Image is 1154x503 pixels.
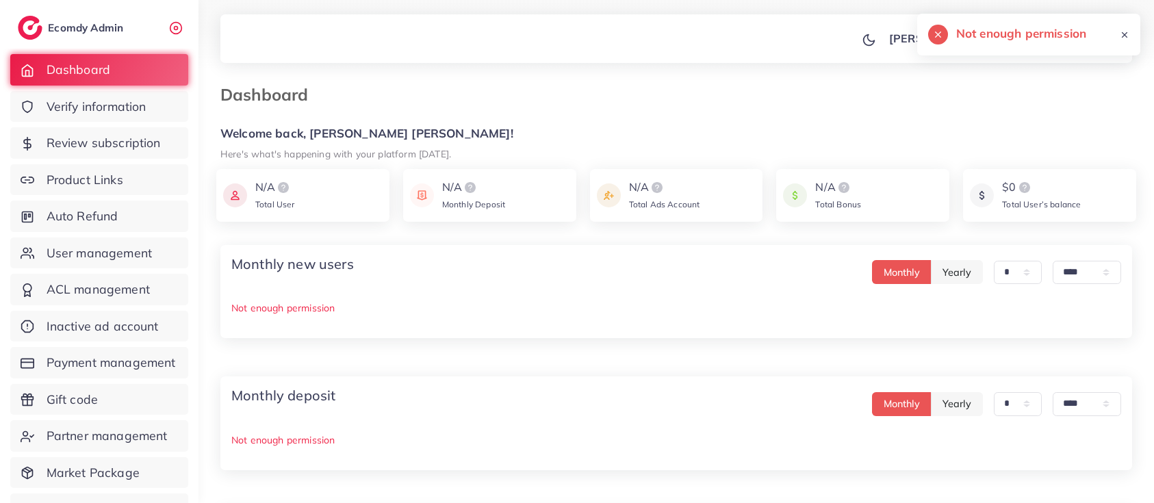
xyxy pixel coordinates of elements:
span: ACL management [47,281,150,298]
h3: Dashboard [220,85,319,105]
a: Gift code [10,384,188,415]
img: logo [649,179,665,196]
a: Auto Refund [10,201,188,232]
small: Here's what's happening with your platform [DATE]. [220,148,451,159]
span: Monthly Deposit [442,199,505,209]
a: User management [10,237,188,269]
h2: Ecomdy Admin [48,21,127,34]
span: Market Package [47,464,140,482]
p: Not enough permission [231,300,1121,316]
img: logo [1016,179,1033,196]
h5: Not enough permission [956,25,1086,42]
span: Dashboard [47,61,110,79]
img: logo [462,179,478,196]
div: N/A [442,179,505,196]
a: Review subscription [10,127,188,159]
h4: Monthly new users [231,256,354,272]
button: Monthly [872,392,932,416]
div: N/A [629,179,700,196]
span: Inactive ad account [47,318,159,335]
h5: Welcome back, [PERSON_NAME] [PERSON_NAME]! [220,127,1132,141]
img: icon payment [970,179,994,211]
a: ACL management [10,274,188,305]
a: Dashboard [10,54,188,86]
p: Not enough permission [231,432,1121,448]
button: Yearly [931,392,983,416]
img: logo [836,179,852,196]
span: Auto Refund [47,207,118,225]
a: Inactive ad account [10,311,188,342]
img: icon payment [783,179,807,211]
button: Monthly [872,260,932,284]
span: Total Ads Account [629,199,700,209]
img: icon payment [410,179,434,211]
span: Verify information [47,98,146,116]
a: Product Links [10,164,188,196]
a: [PERSON_NAME] [PERSON_NAME]avatar [882,25,1121,52]
div: N/A [815,179,861,196]
span: User management [47,244,152,262]
p: [PERSON_NAME] [PERSON_NAME] [889,30,1079,47]
span: Partner management [47,427,168,445]
span: Total User [255,199,295,209]
img: logo [275,179,292,196]
span: Payment management [47,354,176,372]
h4: Monthly deposit [231,387,335,404]
img: icon payment [223,179,247,211]
button: Yearly [931,260,983,284]
span: Review subscription [47,134,161,152]
div: $0 [1002,179,1081,196]
span: Total User’s balance [1002,199,1081,209]
img: logo [18,16,42,40]
span: Gift code [47,391,98,409]
a: Verify information [10,91,188,122]
img: icon payment [597,179,621,211]
a: Partner management [10,420,188,452]
div: N/A [255,179,295,196]
a: Market Package [10,457,188,489]
a: Payment management [10,347,188,378]
span: Product Links [47,171,123,189]
a: logoEcomdy Admin [18,16,127,40]
span: Total Bonus [815,199,861,209]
